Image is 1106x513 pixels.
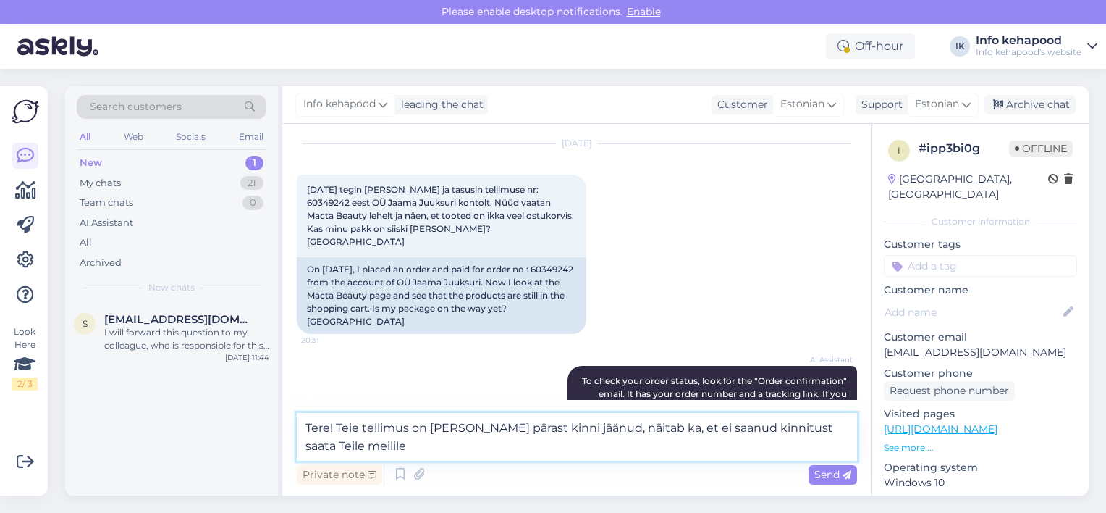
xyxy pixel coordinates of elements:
div: Support [856,97,903,112]
span: Estonian [915,96,959,112]
p: Visited pages [884,406,1077,422]
div: All [80,235,92,250]
div: Look Here [12,325,38,391]
div: Off-hour [826,33,915,59]
div: Request phone number [884,381,1015,401]
div: My chats [80,176,121,191]
div: New [80,156,102,170]
span: Send [814,468,851,481]
div: All [77,128,93,146]
div: IK [950,36,970,57]
div: Socials [173,128,208,146]
div: Archived [80,256,122,270]
div: Customer information [884,215,1077,228]
div: [DATE] [297,137,857,150]
div: 2 / 3 [12,378,38,391]
a: Info kehapoodInfo kehapood's website [976,35,1097,58]
p: Windows 10 [884,475,1077,491]
span: i [898,145,900,156]
div: 21 [240,176,263,191]
div: Web [121,128,146,146]
span: Offline [1009,141,1073,157]
div: Archive chat [984,95,1076,114]
input: Add a tag [884,255,1077,277]
div: # ipp3bi0g [919,140,1009,157]
div: Customer [712,97,768,112]
img: Askly Logo [12,98,39,125]
p: Customer tags [884,237,1077,252]
input: Add name [885,304,1060,320]
span: Estonian [780,96,824,112]
div: Info kehapood [976,35,1081,46]
div: [GEOGRAPHIC_DATA], [GEOGRAPHIC_DATA] [888,172,1048,202]
p: [EMAIL_ADDRESS][DOMAIN_NAME] [884,345,1077,360]
div: Email [236,128,266,146]
span: sepprale@gmail.com [104,313,255,326]
p: Customer phone [884,366,1077,381]
p: See more ... [884,441,1077,454]
span: Enable [622,5,665,18]
div: [DATE] 11:44 [225,352,269,363]
div: AI Assistant [80,216,133,230]
div: 1 [245,156,263,170]
p: Customer name [884,283,1077,298]
p: Customer email [884,330,1077,345]
p: Operating system [884,460,1077,475]
span: [DATE] tegin [PERSON_NAME] ja tasusin tellimuse nr: 60349242 eest OÜ Jaama Juuksuri kontolt. Nüüd... [307,184,578,247]
span: AI Assistant [798,354,853,365]
a: [URL][DOMAIN_NAME] [884,422,997,435]
span: s [83,318,88,329]
textarea: Tere! Teie tellimus on [PERSON_NAME] pärast kinni jäänud, näitab ka, et ei saanud kinnitust saata... [297,413,857,461]
div: I will forward this question to my colleague, who is responsible for this. The reply will be here... [104,326,269,352]
div: 0 [242,196,263,210]
span: To check your order status, look for the "Order confirmation" email. It has your order number and... [582,375,849,425]
span: New chats [148,281,195,294]
div: Info kehapood's website [976,46,1081,58]
span: Info kehapood [303,96,376,112]
div: Private note [297,465,382,485]
div: Team chats [80,196,133,210]
span: 20:31 [301,335,355,346]
div: On [DATE], I placed an order and paid for order no.: 60349242 from the account of OÜ Jaama Juuksu... [297,257,586,334]
div: leading the chat [395,97,484,112]
span: Search customers [90,99,182,114]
